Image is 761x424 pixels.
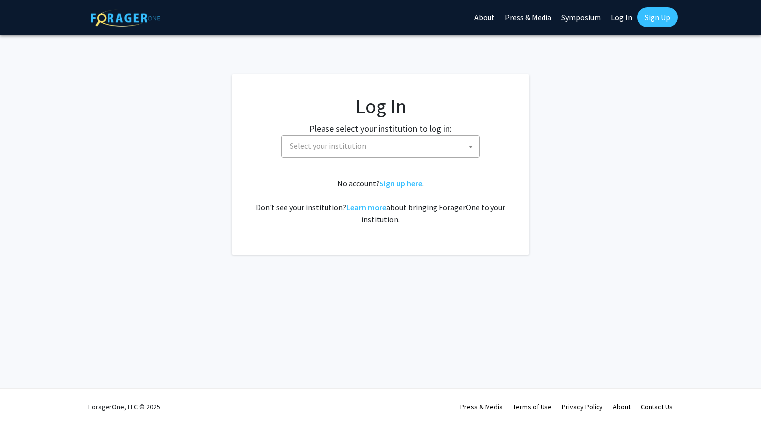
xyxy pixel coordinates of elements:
[513,402,552,411] a: Terms of Use
[286,136,479,156] span: Select your institution
[281,135,480,158] span: Select your institution
[309,122,452,135] label: Please select your institution to log in:
[460,402,503,411] a: Press & Media
[88,389,160,424] div: ForagerOne, LLC © 2025
[637,7,678,27] a: Sign Up
[380,179,422,188] a: Sign up here
[613,402,631,411] a: About
[346,202,386,212] a: Learn more about bringing ForagerOne to your institution
[641,402,673,411] a: Contact Us
[562,402,603,411] a: Privacy Policy
[252,94,509,118] h1: Log In
[252,178,509,225] div: No account? . Don't see your institution? about bringing ForagerOne to your institution.
[91,9,160,27] img: ForagerOne Logo
[290,141,366,151] span: Select your institution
